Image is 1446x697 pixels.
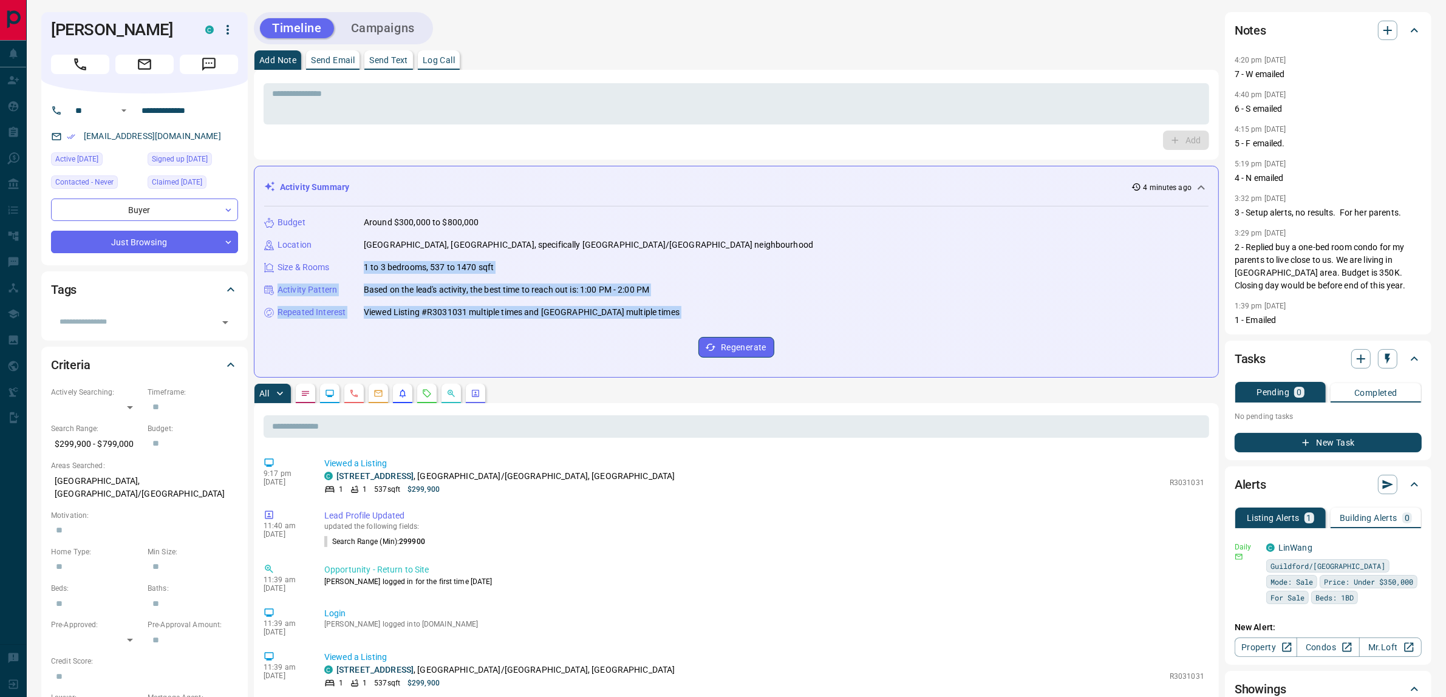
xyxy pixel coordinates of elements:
[1354,389,1397,397] p: Completed
[374,484,400,495] p: 537 sqft
[1235,621,1422,634] p: New Alert:
[278,306,346,319] p: Repeated Interest
[325,389,335,398] svg: Lead Browsing Activity
[278,239,312,251] p: Location
[1235,172,1422,185] p: 4 - N emailed
[51,20,187,39] h1: [PERSON_NAME]
[1235,229,1286,237] p: 3:29 pm [DATE]
[148,175,238,192] div: Thu Jan 30 2025
[264,176,1209,199] div: Activity Summary4 minutes ago
[422,389,432,398] svg: Requests
[324,620,1204,628] p: [PERSON_NAME] logged into [DOMAIN_NAME]
[374,678,400,688] p: 537 sqft
[339,678,343,688] p: 1
[408,484,440,495] p: $299,900
[399,537,425,546] span: 299900
[698,337,774,358] button: Regenerate
[324,457,1204,470] p: Viewed a Listing
[264,671,306,680] p: [DATE]
[324,607,1204,620] p: Login
[148,152,238,169] div: Thu Jan 30 2025
[324,536,425,547] p: Search Range (Min) :
[51,231,238,253] div: Just Browsing
[1270,591,1304,603] span: For Sale
[1235,475,1266,494] h2: Alerts
[1235,103,1422,115] p: 6 - S emailed
[1235,16,1422,45] div: Notes
[349,389,359,398] svg: Calls
[1144,182,1192,193] p: 4 minutes ago
[259,56,296,64] p: Add Note
[117,103,131,118] button: Open
[264,469,306,478] p: 9:17 pm
[1359,637,1422,657] a: Mr.Loft
[408,678,440,688] p: $299,900
[1235,542,1259,552] p: Daily
[446,389,456,398] svg: Opportunities
[51,423,142,434] p: Search Range:
[1170,671,1204,682] p: R3031031
[51,280,77,299] h2: Tags
[148,546,238,557] p: Min Size:
[1257,388,1289,396] p: Pending
[180,55,238,74] span: Message
[369,56,408,64] p: Send Text
[51,350,238,379] div: Criteria
[51,275,238,304] div: Tags
[217,314,234,331] button: Open
[51,460,238,471] p: Areas Searched:
[311,56,355,64] p: Send Email
[264,576,306,584] p: 11:39 am
[1235,552,1243,561] svg: Email
[1307,514,1312,522] p: 1
[264,584,306,593] p: [DATE]
[51,471,238,504] p: [GEOGRAPHIC_DATA], [GEOGRAPHIC_DATA]/[GEOGRAPHIC_DATA]
[280,181,349,194] p: Activity Summary
[51,583,142,594] p: Beds:
[363,678,367,688] p: 1
[51,546,142,557] p: Home Type:
[51,152,142,169] div: Sun Jul 27 2025
[324,509,1204,522] p: Lead Profile Updated
[205,25,214,34] div: condos.ca
[259,389,269,398] p: All
[148,423,238,434] p: Budget:
[1235,56,1286,64] p: 4:20 pm [DATE]
[264,530,306,539] p: [DATE]
[1270,576,1313,588] span: Mode: Sale
[1235,349,1266,369] h2: Tasks
[278,284,337,296] p: Activity Pattern
[339,484,343,495] p: 1
[51,387,142,398] p: Actively Searching:
[1170,477,1204,488] p: R3031031
[1235,90,1286,99] p: 4:40 pm [DATE]
[1270,560,1385,572] span: Guildford/[GEOGRAPHIC_DATA]
[336,470,675,483] p: , [GEOGRAPHIC_DATA]/[GEOGRAPHIC_DATA], [GEOGRAPHIC_DATA]
[84,131,221,141] a: [EMAIL_ADDRESS][DOMAIN_NAME]
[1235,125,1286,134] p: 4:15 pm [DATE]
[152,176,202,188] span: Claimed [DATE]
[148,387,238,398] p: Timeframe:
[1235,407,1422,426] p: No pending tasks
[1235,206,1422,219] p: 3 - Setup alerts, no results. For her parents.
[1297,388,1301,396] p: 0
[1235,194,1286,203] p: 3:32 pm [DATE]
[264,619,306,628] p: 11:39 am
[51,619,142,630] p: Pre-Approved:
[148,583,238,594] p: Baths:
[324,576,1204,587] p: [PERSON_NAME] logged in for the first time [DATE]
[1235,68,1422,81] p: 7 - W emailed
[324,651,1204,664] p: Viewed a Listing
[278,261,330,274] p: Size & Rooms
[1235,314,1422,327] p: 1 - Emailed
[1235,637,1297,657] a: Property
[324,472,333,480] div: condos.ca
[51,510,238,521] p: Motivation:
[1324,576,1413,588] span: Price: Under $350,000
[1405,514,1410,522] p: 0
[364,261,494,274] p: 1 to 3 bedrooms, 537 to 1470 sqft
[1340,514,1397,522] p: Building Alerts
[324,563,1204,576] p: Opportunity - Return to Site
[1247,514,1300,522] p: Listing Alerts
[264,522,306,530] p: 11:40 am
